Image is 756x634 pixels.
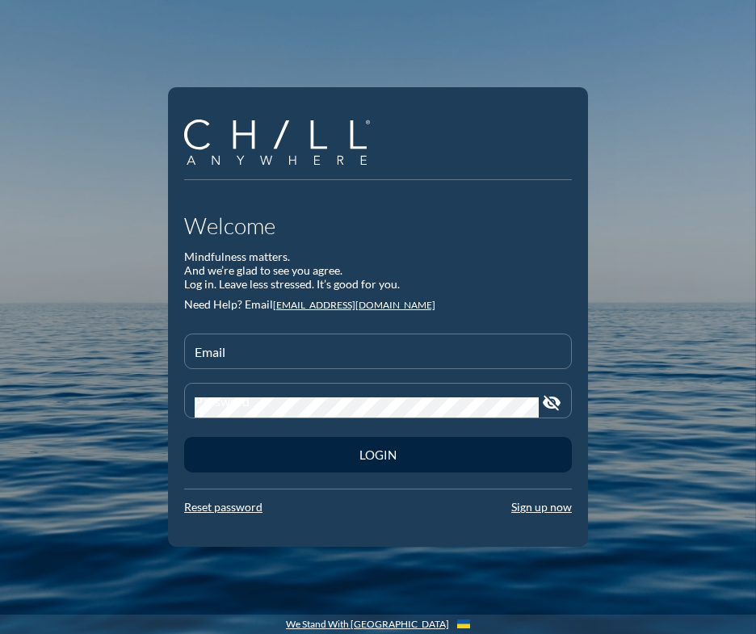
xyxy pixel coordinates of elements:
[184,500,262,514] a: Reset password
[184,297,273,311] span: Need Help? Email
[511,500,572,514] a: Sign up now
[542,393,561,413] i: visibility_off
[184,437,572,472] button: Login
[184,120,370,166] img: Company Logo
[195,397,539,418] input: Password
[212,447,544,462] div: Login
[195,348,561,368] input: Email
[184,212,572,240] h1: Welcome
[273,299,435,311] a: [EMAIL_ADDRESS][DOMAIN_NAME]
[184,250,572,291] div: Mindfulness matters. And we’re glad to see you agree. Log in. Leave less stressed. It’s good for ...
[457,619,470,628] img: Flag_of_Ukraine.1aeecd60.svg
[286,619,449,630] a: We Stand With [GEOGRAPHIC_DATA]
[184,120,382,168] a: Company Logo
